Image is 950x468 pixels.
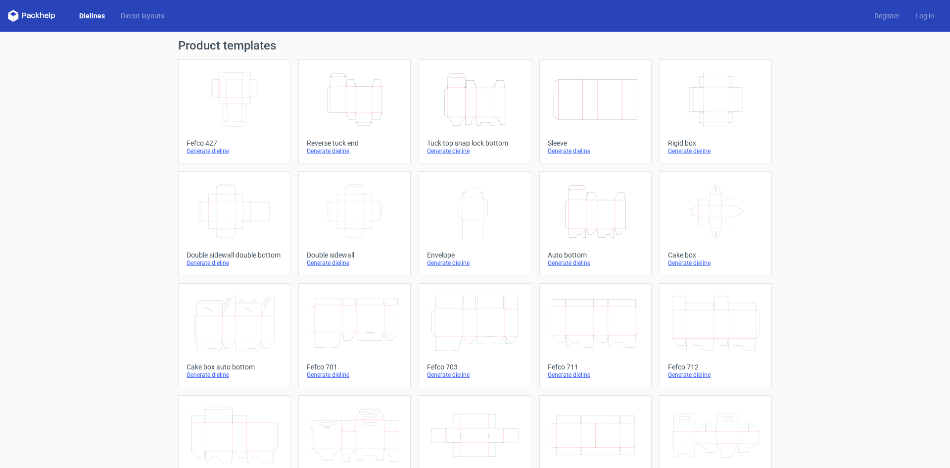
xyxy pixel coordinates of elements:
[539,171,652,275] a: Auto bottomGenerate dieline
[178,59,290,163] a: Fefco 427Generate dieline
[298,59,411,163] a: Reverse tuck endGenerate dieline
[660,59,772,163] a: Rigid boxGenerate dieline
[178,171,290,275] a: Double sidewall double bottomGenerate dieline
[548,371,643,379] div: Generate dieline
[907,11,942,21] a: Log in
[187,251,282,259] div: Double sidewall double bottom
[419,59,531,163] a: Tuck top snap lock bottomGenerate dieline
[668,259,763,267] div: Generate dieline
[187,139,282,147] div: Fefco 427
[307,139,402,147] div: Reverse tuck end
[668,371,763,379] div: Generate dieline
[187,259,282,267] div: Generate dieline
[668,147,763,155] div: Generate dieline
[660,283,772,387] a: Fefco 712Generate dieline
[419,283,531,387] a: Fefco 703Generate dieline
[178,40,772,52] h1: Product templates
[187,371,282,379] div: Generate dieline
[307,371,402,379] div: Generate dieline
[419,171,531,275] a: EnvelopeGenerate dieline
[539,59,652,163] a: SleeveGenerate dieline
[298,283,411,387] a: Fefco 701Generate dieline
[187,363,282,371] div: Cake box auto bottom
[178,283,290,387] a: Cake box auto bottomGenerate dieline
[427,251,522,259] div: Envelope
[660,171,772,275] a: Cake boxGenerate dieline
[539,283,652,387] a: Fefco 711Generate dieline
[427,139,522,147] div: Tuck top snap lock bottom
[307,147,402,155] div: Generate dieline
[71,11,113,21] a: Dielines
[668,251,763,259] div: Cake box
[668,139,763,147] div: Rigid box
[307,259,402,267] div: Generate dieline
[307,363,402,371] div: Fefco 701
[548,147,643,155] div: Generate dieline
[548,259,643,267] div: Generate dieline
[548,139,643,147] div: Sleeve
[427,371,522,379] div: Generate dieline
[668,363,763,371] div: Fefco 712
[548,251,643,259] div: Auto bottom
[427,147,522,155] div: Generate dieline
[187,147,282,155] div: Generate dieline
[113,11,172,21] a: Diecut layouts
[427,363,522,371] div: Fefco 703
[427,259,522,267] div: Generate dieline
[548,363,643,371] div: Fefco 711
[307,251,402,259] div: Double sidewall
[866,11,907,21] a: Register
[298,171,411,275] a: Double sidewallGenerate dieline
